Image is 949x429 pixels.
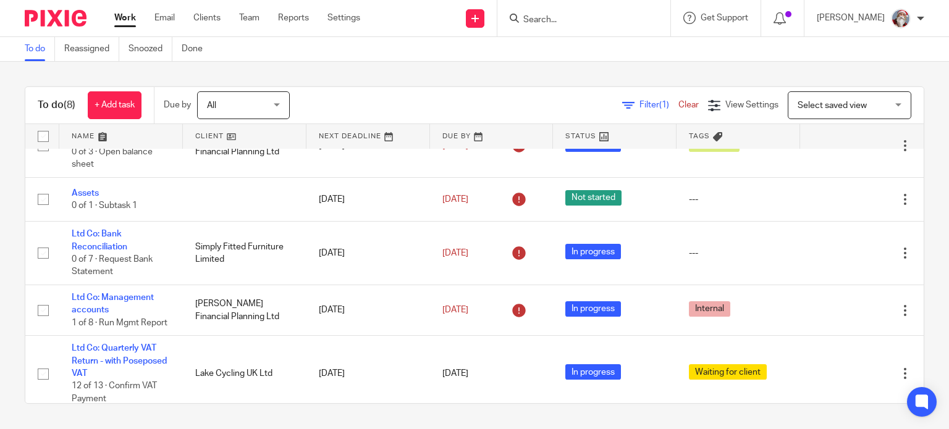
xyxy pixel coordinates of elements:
[725,101,778,109] span: View Settings
[183,336,306,412] td: Lake Cycling UK Ltd
[659,101,669,109] span: (1)
[25,10,86,27] img: Pixie
[689,364,767,380] span: Waiting for client
[64,100,75,110] span: (8)
[72,255,153,277] span: 0 of 7 · Request Bank Statement
[72,201,137,210] span: 0 of 1 · Subtask 1
[327,12,360,24] a: Settings
[88,91,141,119] a: + Add task
[442,141,468,150] span: [DATE]
[565,301,621,317] span: In progress
[306,336,430,412] td: [DATE]
[689,133,710,140] span: Tags
[442,369,468,378] span: [DATE]
[565,364,621,380] span: In progress
[72,319,167,327] span: 1 of 8 · Run Mgmt Report
[164,99,191,111] p: Due by
[306,177,430,221] td: [DATE]
[442,249,468,257] span: [DATE]
[207,101,216,110] span: All
[689,301,730,317] span: Internal
[38,99,75,112] h1: To do
[72,381,157,403] span: 12 of 13 · Confirm VAT Payment
[183,222,306,285] td: Simply Fitted Furniture Limited
[701,14,748,22] span: Get Support
[193,12,221,24] a: Clients
[72,344,167,378] a: Ltd Co: Quarterly VAT Return - with Poseposed VAT
[114,12,136,24] a: Work
[689,247,788,259] div: ---
[306,285,430,336] td: [DATE]
[25,37,55,61] a: To do
[565,244,621,259] span: In progress
[639,101,678,109] span: Filter
[798,101,867,110] span: Select saved view
[817,12,885,24] p: [PERSON_NAME]
[72,230,127,251] a: Ltd Co: Bank Reconciliation
[306,222,430,285] td: [DATE]
[565,190,622,206] span: Not started
[72,189,99,198] a: Assets
[278,12,309,24] a: Reports
[442,195,468,204] span: [DATE]
[522,15,633,26] input: Search
[154,12,175,24] a: Email
[72,148,153,169] span: 0 of 3 · Open balance sheet
[442,306,468,314] span: [DATE]
[129,37,172,61] a: Snoozed
[239,12,259,24] a: Team
[64,37,119,61] a: Reassigned
[183,285,306,336] td: [PERSON_NAME] Financial Planning Ltd
[182,37,212,61] a: Done
[689,193,788,206] div: ---
[891,9,911,28] img: Karen%20Pic.png
[72,293,154,314] a: Ltd Co: Management accounts
[678,101,699,109] a: Clear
